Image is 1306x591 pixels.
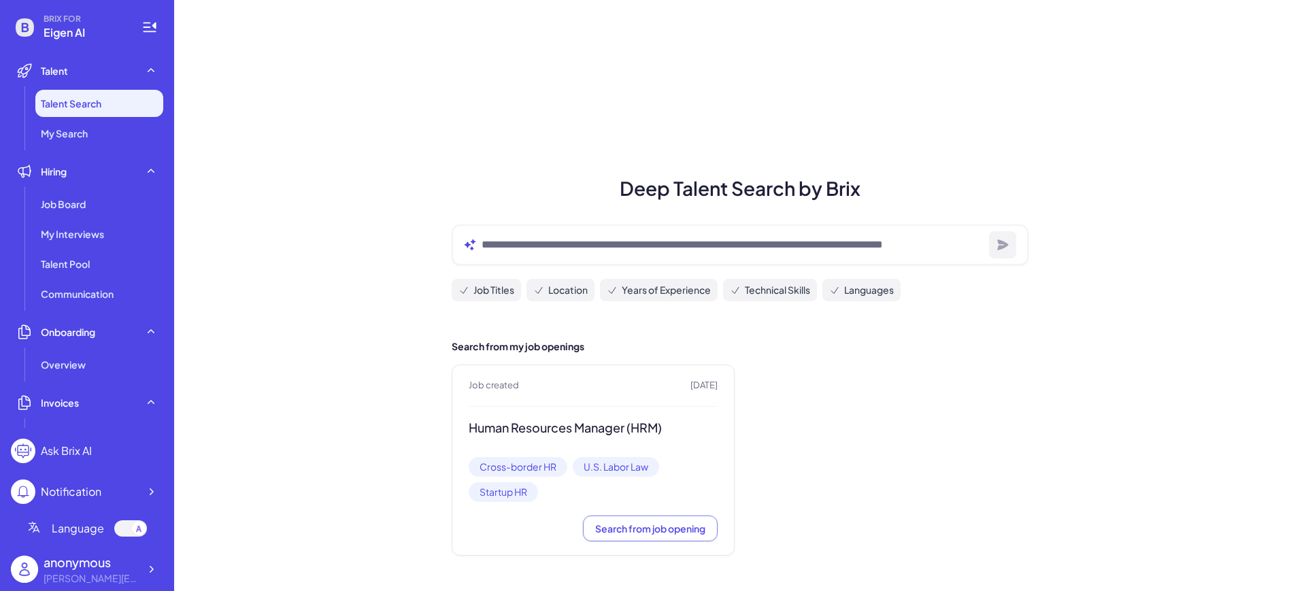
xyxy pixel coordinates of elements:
span: Language [52,520,104,537]
span: My Search [41,126,88,140]
span: My Interviews [41,227,104,241]
span: Search from job opening [595,522,705,535]
span: BRIX FOR [44,14,125,24]
img: user_logo.png [11,556,38,583]
div: Ask Brix AI [41,443,92,459]
span: Talent [41,64,68,78]
button: Search from job opening [583,516,718,541]
span: Location [548,283,588,297]
span: Eigen AI [44,24,125,41]
span: U.S. Labor Law [573,457,659,477]
span: Communication [41,287,114,301]
span: Invoices [41,396,79,409]
div: Notification [41,484,101,500]
span: Hiring [41,165,67,178]
div: anonymous [44,553,139,571]
span: Cross-border HR [469,457,567,477]
span: Job Board [41,197,86,211]
span: Onboarding [41,325,95,339]
span: Talent Search [41,97,101,110]
span: Languages [844,283,894,297]
h3: Human Resources Manager (HRM) [469,420,718,436]
span: Years of Experience [622,283,711,297]
h1: Deep Talent Search by Brix [435,174,1045,203]
span: Job created [469,379,519,392]
span: Talent Pool [41,257,90,271]
span: [DATE] [690,379,718,392]
span: Overview [41,358,86,371]
h2: Search from my job openings [452,339,1028,354]
span: Startup HR [469,482,538,502]
span: Job Titles [473,283,514,297]
div: ryan@eigenai.com [44,571,139,586]
span: Technical Skills [745,283,810,297]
